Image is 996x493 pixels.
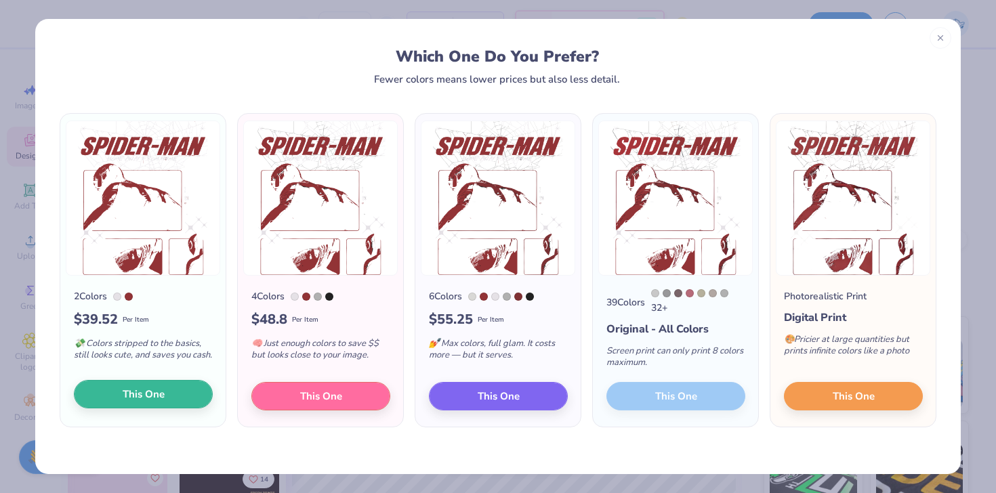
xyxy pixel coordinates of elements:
[833,389,875,404] span: This One
[125,293,133,301] div: 492 C
[776,121,930,276] img: Photorealistic preview
[784,382,923,410] button: This One
[243,121,398,276] img: 4 color option
[74,337,85,349] span: 💸
[720,289,728,297] div: Cool Gray 5 C
[251,337,262,349] span: 🧠
[598,121,753,276] img: 39 color option
[74,289,107,303] div: 2 Colors
[480,293,488,301] div: 492 C
[72,47,923,66] div: Which One Do You Prefer?
[66,121,220,276] img: 2 color option
[491,293,499,301] div: 663 C
[374,74,620,85] div: Fewer colors means lower prices but also less detail.
[251,330,390,374] div: Just enough colors to save $$ but looks close to your image.
[478,389,520,404] span: This One
[478,315,504,325] span: Per Item
[606,337,745,382] div: Screen print can only print 8 colors maximum.
[686,289,694,297] div: 695 C
[429,289,462,303] div: 6 Colors
[421,121,575,276] img: 6 color option
[503,293,511,301] div: Cool Gray 5 C
[651,289,659,297] div: Cool Gray 3 C
[74,309,118,330] span: $ 39.52
[468,293,476,301] div: Cool Gray 1 C
[123,387,165,402] span: This One
[663,289,671,297] div: Cool Gray 7 C
[606,321,745,337] div: Original - All Colors
[123,315,149,325] span: Per Item
[302,293,310,301] div: 492 C
[292,315,318,325] span: Per Item
[113,293,121,301] div: 663 C
[74,330,213,374] div: Colors stripped to the basics, still looks cute, and saves you cash.
[606,295,645,309] div: 39 Colors
[251,382,390,410] button: This One
[674,289,682,297] div: 437 C
[251,289,285,303] div: 4 Colors
[74,380,213,408] button: This One
[651,289,745,315] div: 32 +
[709,289,717,297] div: 407 C
[314,293,322,301] div: Cool Gray 5 C
[784,289,867,303] div: Photorealistic Print
[251,309,287,330] span: $ 48.8
[429,337,440,349] span: 💅
[697,289,705,297] div: 7535 C
[429,382,568,410] button: This One
[784,326,923,370] div: Pricier at large quantities but prints infinite colors like a photo
[784,309,923,326] div: Digital Print
[514,293,522,301] div: 491 C
[526,293,534,301] div: Neutral Black C
[325,293,333,301] div: Neutral Black C
[429,330,568,374] div: Max colors, full glam. It costs more — but it serves.
[291,293,299,301] div: 663 C
[300,389,342,404] span: This One
[784,333,795,345] span: 🎨
[429,309,473,330] span: $ 55.25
